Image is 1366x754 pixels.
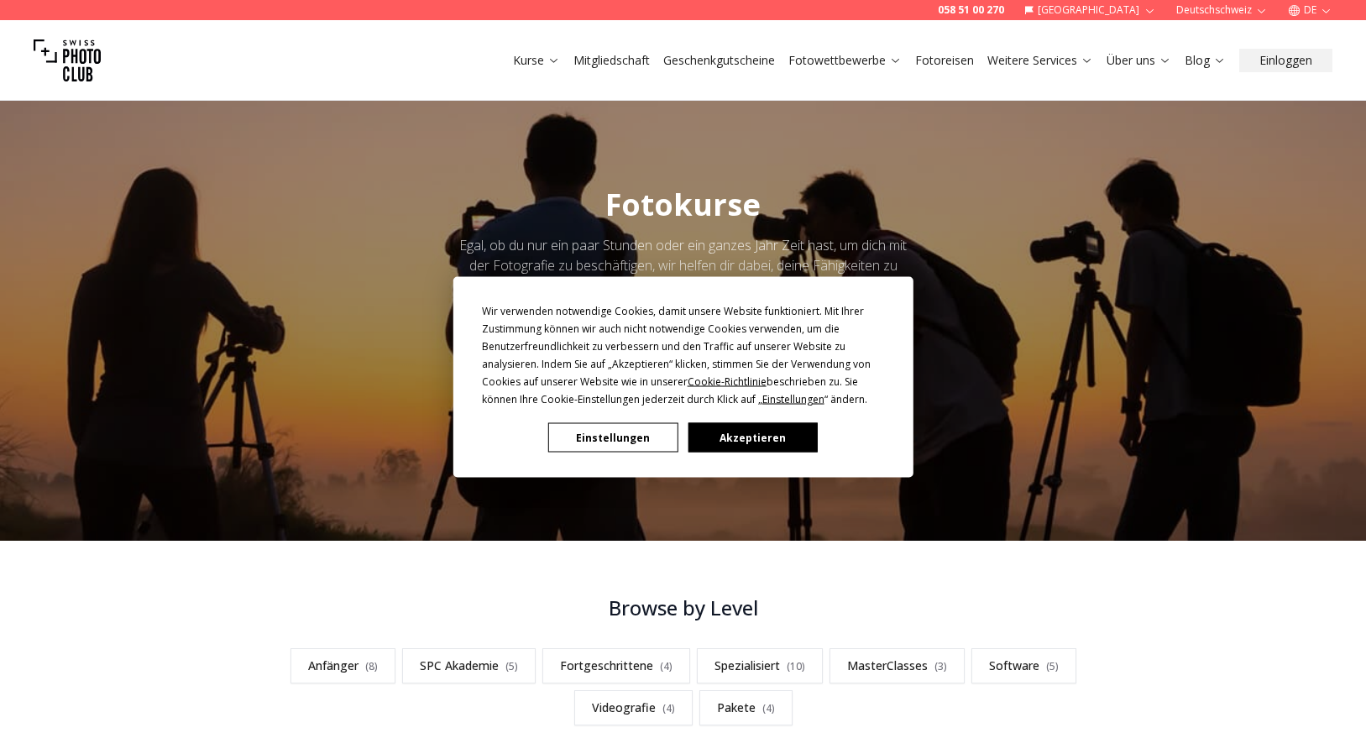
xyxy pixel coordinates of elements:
button: Einstellungen [548,423,678,453]
div: Cookie Consent Prompt [453,277,913,478]
div: Wir verwenden notwendige Cookies, damit unsere Website funktioniert. Mit Ihrer Zustimmung können ... [482,302,885,408]
span: Einstellungen [762,392,824,406]
span: Cookie-Richtlinie [688,374,767,389]
button: Akzeptieren [688,423,817,453]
